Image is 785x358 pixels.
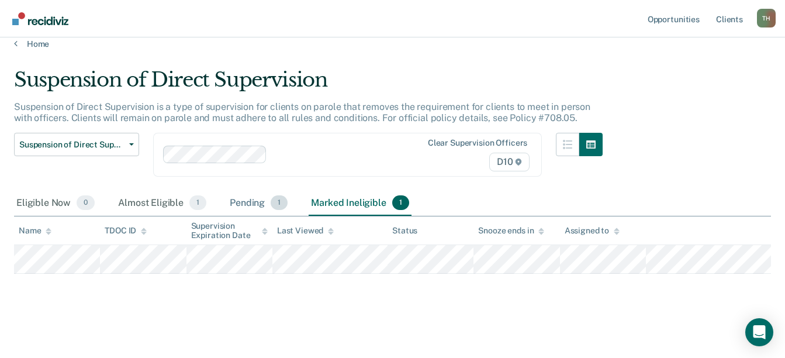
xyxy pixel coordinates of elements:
[14,68,603,101] div: Suspension of Direct Supervision
[189,195,206,211] span: 1
[191,221,268,241] div: Supervision Expiration Date
[14,191,97,216] div: Eligible Now0
[428,138,527,148] div: Clear supervision officers
[12,12,68,25] img: Recidiviz
[116,191,209,216] div: Almost Eligible1
[14,39,771,49] a: Home
[19,226,51,236] div: Name
[478,226,544,236] div: Snooze ends in
[565,226,620,236] div: Assigned to
[757,9,776,27] div: T H
[14,133,139,156] button: Suspension of Direct Supervision
[745,318,773,346] div: Open Intercom Messenger
[392,226,417,236] div: Status
[277,226,334,236] div: Last Viewed
[757,9,776,27] button: Profile dropdown button
[489,153,530,171] span: D10
[77,195,95,211] span: 0
[14,101,590,123] p: Suspension of Direct Supervision is a type of supervision for clients on parole that removes the ...
[309,191,411,216] div: Marked Ineligible1
[392,195,409,211] span: 1
[19,140,125,150] span: Suspension of Direct Supervision
[227,191,290,216] div: Pending1
[271,195,288,211] span: 1
[105,226,147,236] div: TDOC ID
